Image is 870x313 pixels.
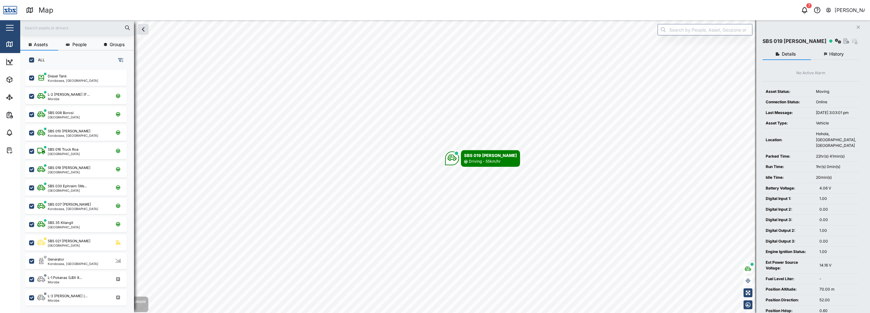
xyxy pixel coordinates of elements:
[816,153,856,160] div: 22hr(s) 41min(s)
[16,94,32,101] div: Sites
[766,110,810,116] div: Last Message:
[766,249,813,255] div: Engine Ignition Status:
[819,262,856,268] div: 14.16 V
[766,175,810,181] div: Idle Time:
[445,150,520,167] div: Map marker
[766,228,813,234] div: Digital Output 2:
[658,24,752,35] input: Search by People, Asset, Geozone or Place
[766,89,810,95] div: Asset Status:
[48,134,98,137] div: Korobosea, [GEOGRAPHIC_DATA]
[796,70,825,76] div: No Active Alarm
[816,120,856,126] div: Vehicle
[766,260,813,271] div: Ext Power Source Voltage:
[48,244,90,247] div: [GEOGRAPHIC_DATA]
[816,110,856,116] div: [DATE] 3:03:01 pm
[48,147,78,152] div: SBS 016 Truck Roa
[16,111,38,118] div: Reports
[48,257,64,262] div: Generator
[469,159,501,165] div: Driving - 55km/hr
[48,129,90,134] div: SBS 010 [PERSON_NAME]
[48,293,88,299] div: L-3 [PERSON_NAME] (...
[48,92,90,97] div: L-2 [PERSON_NAME] (F...
[48,116,80,119] div: [GEOGRAPHIC_DATA]
[819,207,856,213] div: 0.00
[34,42,48,47] span: Assets
[819,297,856,303] div: 52.00
[819,249,856,255] div: 1.00
[48,207,98,210] div: Korobosea, [GEOGRAPHIC_DATA]
[16,41,31,48] div: Map
[766,238,813,244] div: Digital Output 3:
[766,196,813,202] div: Digital Input 1:
[819,286,856,292] div: 70.00 m
[766,286,813,292] div: Position Altitude:
[48,280,82,284] div: Morobe
[819,185,856,191] div: 4.06 V
[819,238,856,244] div: 0.00
[48,110,74,116] div: SBS 008 Borosi
[48,165,90,171] div: SBS 019 [PERSON_NAME]
[819,228,856,234] div: 1.00
[816,131,856,149] div: Hohola, [GEOGRAPHIC_DATA], [GEOGRAPHIC_DATA]
[48,79,98,82] div: Korobosea, [GEOGRAPHIC_DATA]
[48,74,67,79] div: Diesel Tank
[816,89,856,95] div: Moving
[766,207,813,213] div: Digital Input 2:
[48,97,90,100] div: Morobe
[766,99,810,105] div: Connection Status:
[782,52,796,56] span: Details
[48,262,98,265] div: Korobosea, [GEOGRAPHIC_DATA]
[110,42,125,47] span: Groups
[48,299,88,302] div: Morobe
[816,175,856,181] div: 20min(s)
[48,171,90,174] div: [GEOGRAPHIC_DATA]
[819,276,856,282] div: -
[16,58,45,65] div: Dashboard
[819,196,856,202] div: 1.00
[24,23,130,33] input: Search assets or drivers
[816,164,856,170] div: 1hr(s) 0min(s)
[16,129,36,136] div: Alarms
[819,217,856,223] div: 0.00
[48,220,73,226] div: SBS 35 Kilangit
[816,99,856,105] div: Online
[825,6,865,15] button: [PERSON_NAME]
[766,137,810,143] div: Location:
[766,185,813,191] div: Battery Voltage:
[48,202,91,207] div: SBS 037 [PERSON_NAME]
[20,20,870,313] canvas: Map
[806,3,812,8] div: 7
[829,52,844,56] span: History
[34,57,45,63] label: ALL
[48,152,80,155] div: [GEOGRAPHIC_DATA]
[835,6,865,14] div: [PERSON_NAME]
[16,147,34,154] div: Tasks
[48,275,82,280] div: L-1 Pokanas (LBX 8...
[72,42,87,47] span: People
[48,226,80,229] div: [GEOGRAPHIC_DATA]
[48,184,87,189] div: SBS 030 Ephraim (We...
[25,68,134,308] div: grid
[766,164,810,170] div: Run Time:
[766,120,810,126] div: Asset Type:
[464,152,517,159] div: SBS 019 [PERSON_NAME]
[766,276,813,282] div: Fuel Level Liter:
[16,76,36,83] div: Assets
[39,5,53,16] div: Map
[763,37,826,45] div: SBS 019 [PERSON_NAME]
[48,238,90,244] div: SBS 021 [PERSON_NAME]
[48,189,87,192] div: [GEOGRAPHIC_DATA]
[766,217,813,223] div: Digital Input 3:
[766,297,813,303] div: Position Direction:
[766,153,810,160] div: Parked Time:
[3,3,17,17] img: Main Logo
